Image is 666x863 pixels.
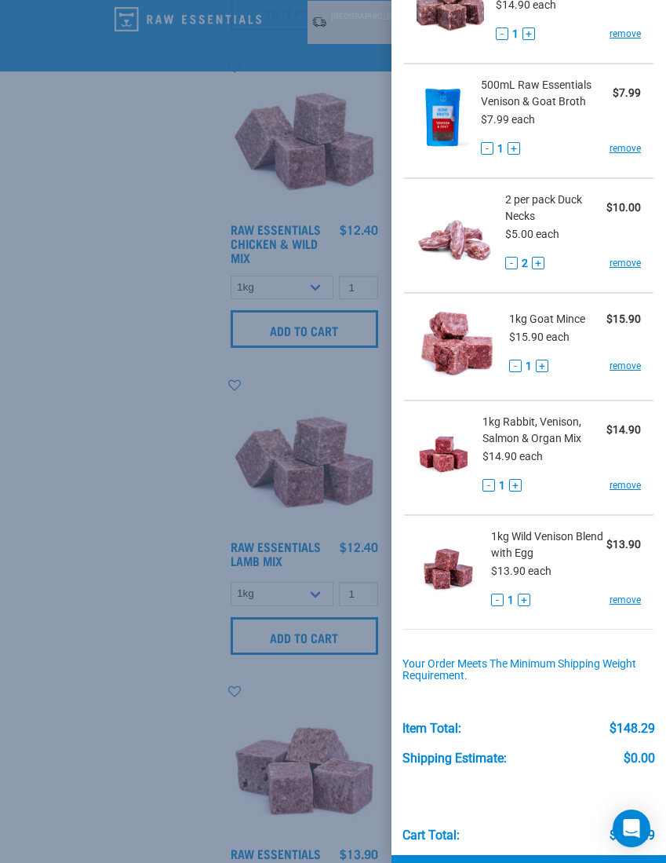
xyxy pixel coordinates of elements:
[481,113,535,126] span: $7.99 each
[610,593,641,607] a: remove
[482,450,543,463] span: $14.90 each
[508,592,514,609] span: 1
[526,358,532,375] span: 1
[505,228,559,240] span: $5.00 each
[482,414,606,447] span: 1kg Rabbit, Venison, Salmon & Organ Mix
[417,414,471,495] img: Rabbit, Venison, Salmon & Organ Mix
[606,538,641,550] strong: $13.90
[417,306,497,387] img: Goat Mince
[491,565,551,577] span: $13.90 each
[499,477,505,494] span: 1
[613,810,650,847] div: Open Intercom Messenger
[512,26,519,42] span: 1
[417,528,479,609] img: Wild Venison Blend with Egg
[624,751,655,766] div: $0.00
[610,141,641,155] a: remove
[610,359,641,373] a: remove
[481,77,613,110] span: 500mL Raw Essentials Venison & Goat Broth
[610,828,655,843] div: $148.29
[497,141,504,157] span: 1
[402,751,507,766] div: Shipping Estimate:
[610,27,641,41] a: remove
[491,594,504,606] button: -
[505,192,606,225] span: 2 per pack Duck Necks
[509,331,570,343] span: $15.90 each
[417,77,469,158] img: Raw Essentials Venison & Goat Broth
[610,478,641,492] a: remove
[532,257,544,269] button: +
[610,722,655,736] div: $148.29
[613,86,641,99] strong: $7.99
[610,256,641,270] a: remove
[509,479,522,492] button: +
[518,594,530,606] button: +
[402,722,461,736] div: Item Total:
[491,528,606,561] span: 1kg Wild Venison Blend with Egg
[482,479,495,492] button: -
[402,828,460,843] div: Cart total:
[536,360,548,372] button: +
[508,142,520,155] button: +
[522,255,528,272] span: 2
[522,27,535,40] button: +
[496,27,508,40] button: -
[606,201,641,214] strong: $10.00
[505,257,518,269] button: -
[481,142,493,155] button: -
[509,360,522,372] button: -
[509,311,585,327] span: 1kg Goat Mince
[606,313,641,325] strong: $15.90
[417,192,493,272] img: Duck Necks
[402,658,656,683] div: Your order meets the minimum shipping weight requirement.
[606,423,641,436] strong: $14.90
